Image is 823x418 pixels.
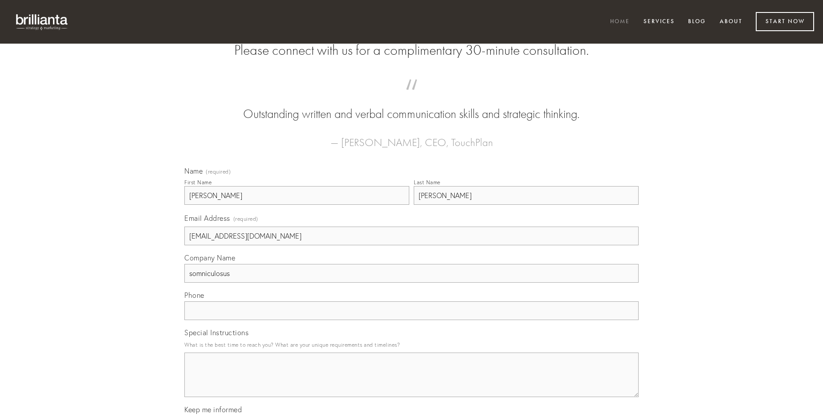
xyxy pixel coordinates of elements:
[682,15,712,29] a: Blog
[714,15,748,29] a: About
[184,328,249,337] span: Special Instructions
[414,179,440,186] div: Last Name
[184,42,639,59] h2: Please connect with us for a complimentary 30-minute consultation.
[206,169,231,175] span: (required)
[184,405,242,414] span: Keep me informed
[9,9,76,35] img: brillianta - research, strategy, marketing
[184,179,212,186] div: First Name
[199,88,624,106] span: “
[638,15,680,29] a: Services
[184,291,204,300] span: Phone
[199,88,624,123] blockquote: Outstanding written and verbal communication skills and strategic thinking.
[184,339,639,351] p: What is the best time to reach you? What are your unique requirements and timelines?
[184,166,203,175] span: Name
[199,123,624,151] figcaption: — [PERSON_NAME], CEO, TouchPlan
[184,214,230,223] span: Email Address
[756,12,814,31] a: Start Now
[233,213,258,225] span: (required)
[604,15,636,29] a: Home
[184,253,235,262] span: Company Name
